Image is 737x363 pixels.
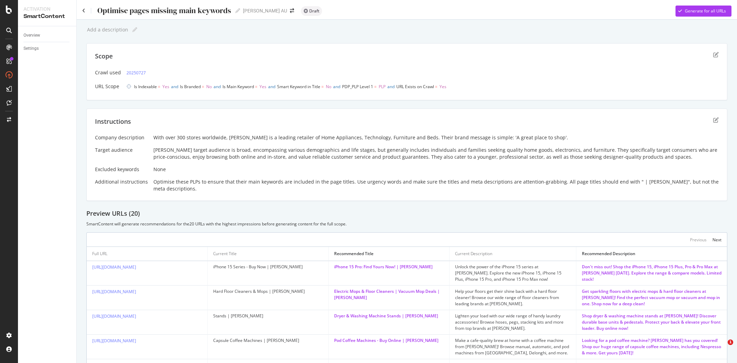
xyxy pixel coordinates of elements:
[334,288,444,301] div: Electric Mops & Floor Cleaners | Vacuum Mop Deals | [PERSON_NAME]
[23,12,71,20] div: SmartContent
[153,166,719,173] div: None
[97,6,231,15] div: Optimise pages missing main keywords
[214,84,221,90] span: and
[86,209,727,218] div: Preview URLs ( 20 )
[132,27,137,32] i: Edit report name
[206,84,212,90] span: No
[582,251,635,257] div: Recommended Description
[213,288,323,295] div: Hard Floor Cleaners & Mops | [PERSON_NAME]
[134,84,157,90] span: Is Indexable
[713,117,719,123] div: edit
[268,84,275,90] span: and
[259,84,266,90] span: Yes
[92,251,107,257] div: Full URL
[158,84,160,90] span: =
[23,45,39,52] div: Settings
[396,84,434,90] span: URL Exists on Crawl
[455,313,570,332] div: Lighten your load with our wide range of handy laundry accessories! Browse hoses, pegs, stacking ...
[685,8,726,14] div: Generate for all URLs
[455,337,570,356] div: Make a cafe-quality brew at home with a coffee machine from [PERSON_NAME]! Browse manual, automat...
[95,69,121,76] div: Crawl used
[582,337,721,356] div: Looking for a pod coffee machine? [PERSON_NAME] has you covered! Shop our huge range of capsule c...
[95,178,148,185] div: Additional instructions
[92,289,136,295] a: [URL][DOMAIN_NAME]
[235,8,240,13] i: Edit report name
[290,8,294,13] div: arrow-right-arrow-left
[582,264,721,282] div: Don't miss out! Shop the iPhone 15, iPhone 15 Plus, Pro & Pro Max at [PERSON_NAME] [DATE]. Explor...
[95,147,148,153] div: Target audience
[92,338,136,344] a: [URL][DOMAIN_NAME]
[690,235,707,244] button: Previous
[23,32,40,39] div: Overview
[455,251,492,257] div: Current Description
[582,288,721,307] div: Get sparkling floors with electric mops & hard floor cleaners at [PERSON_NAME]! Find the perfect ...
[95,134,148,141] div: Company description
[455,288,570,307] div: Help your floors get their shine back with a hard floor cleaner! Browse our wide range of floor c...
[690,237,707,243] div: Previous
[309,9,319,13] span: Draft
[23,6,71,12] div: Activation
[379,84,386,90] span: PLP
[277,84,320,90] span: Smart Keyword in Title
[675,6,731,17] button: Generate for all URLs
[95,52,113,61] div: Scope
[95,166,148,173] div: Excluded keywords
[334,313,444,319] div: Dryer & Washing Machine Stands | [PERSON_NAME]
[435,84,437,90] span: =
[301,6,322,16] div: neutral label
[162,84,169,90] span: Yes
[86,27,128,32] div: Add a description
[213,251,237,257] div: Current Title
[255,84,257,90] span: =
[23,32,72,39] a: Overview
[712,235,721,244] button: Next
[326,84,331,90] span: No
[455,264,570,282] div: Unlock the power of the iPhone 15 series at [PERSON_NAME]. Explore the new iPhone 15, iPhone 15 P...
[86,221,727,227] div: SmartContent will generate recommendations for the 20 URLs with the highest impressions before ge...
[334,264,444,270] div: iPhone 15 Pro: Find Yours Now! | [PERSON_NAME]
[582,313,721,332] div: Shop dryer & washing machine stands at [PERSON_NAME]! Discover durable base units & pedestals. Pr...
[171,84,178,90] span: and
[243,7,287,14] div: [PERSON_NAME] AU
[213,313,323,319] div: Stands | [PERSON_NAME]
[223,84,254,90] span: Is Main Keyword
[23,45,72,52] a: Settings
[92,313,136,319] a: [URL][DOMAIN_NAME]
[334,337,444,344] div: Pod Coffee Machines - Buy Online | [PERSON_NAME]
[321,84,324,90] span: =
[126,69,146,76] a: 20250727
[153,147,719,160] div: [PERSON_NAME] target audience is broad, encompassing various demographics and life stages, but ge...
[713,52,719,57] div: edit
[95,117,131,126] div: Instructions
[180,84,201,90] span: Is Branded
[153,178,719,192] div: Optimise these PLPs to ensure that their main keywords are included in the page titles. Use urgen...
[387,84,395,90] span: and
[92,264,136,270] a: [URL][DOMAIN_NAME]
[213,264,323,270] div: iPhone 15 Series - Buy Now | [PERSON_NAME]
[95,83,121,90] div: URL Scope
[202,84,204,90] span: =
[334,251,374,257] div: Recommended Title
[712,237,721,243] div: Next
[728,339,733,345] span: 1
[374,84,377,90] span: =
[82,8,85,13] a: Click to go back
[333,84,340,90] span: and
[153,134,719,141] div: With over 300 stores worldwide, [PERSON_NAME] is a leading retailer of Home Appliances, Technolog...
[714,339,730,356] iframe: Intercom live chat
[342,84,373,90] span: PDP_PLP Level 1
[213,337,323,344] div: Capsule Coffee Machines | [PERSON_NAME]
[440,84,446,90] span: Yes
